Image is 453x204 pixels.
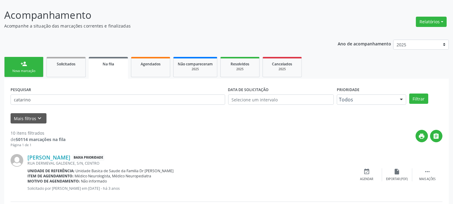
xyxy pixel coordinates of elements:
[11,85,31,94] label: PESQUISAR
[433,133,440,140] i: 
[416,17,447,27] button: Relatórios
[339,97,394,103] span: Todos
[228,85,269,94] label: DATA DE SOLICITAÇÃO
[225,67,255,71] div: 2025
[11,154,23,167] img: img
[4,23,315,29] p: Acompanhe a situação das marcações correntes e finalizadas
[267,67,297,71] div: 2025
[416,130,428,142] button: print
[75,173,152,179] span: Médico Neurologista, Médico Neuropediatra
[409,94,428,104] button: Filtrar
[11,113,46,124] button: Mais filtroskeyboard_arrow_down
[27,161,352,166] div: RUA DERMEVAL GALDENCE, S/N, CENTRO
[76,168,174,173] span: Unidade Basica de Saude da Familia Dr [PERSON_NAME]
[228,94,334,105] input: Selecione um intervalo
[11,136,65,143] div: de
[27,186,352,191] p: Solicitado por [PERSON_NAME] em [DATE] - há 3 anos
[16,137,65,142] strong: 50114 marcações na fila
[364,168,370,175] i: event_available
[419,177,435,181] div: Mais ações
[178,67,213,71] div: 2025
[141,61,161,67] span: Agendados
[9,69,39,73] div: Nova marcação
[11,130,65,136] div: 10 itens filtrados
[419,133,425,140] i: print
[4,8,315,23] p: Acompanhamento
[231,61,249,67] span: Resolvidos
[11,94,225,105] input: Nome, CNS
[178,61,213,67] span: Não compareceram
[27,168,75,173] b: Unidade de referência:
[37,115,43,122] i: keyboard_arrow_down
[338,40,391,47] p: Ano de acompanhamento
[21,61,27,67] div: person_add
[386,177,408,181] div: Exportar (PDF)
[424,168,431,175] i: 
[81,179,107,184] span: Não informado
[103,61,114,67] span: Na fila
[272,61,292,67] span: Cancelados
[11,143,65,148] div: Página 1 de 1
[430,130,442,142] button: 
[27,173,74,179] b: Item de agendamento:
[72,154,104,161] span: Baixa Prioridade
[57,61,75,67] span: Solicitados
[27,179,80,184] b: Motivo de agendamento:
[337,85,359,94] label: Prioridade
[394,168,400,175] i: insert_drive_file
[360,177,374,181] div: Agendar
[27,154,70,161] a: [PERSON_NAME]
